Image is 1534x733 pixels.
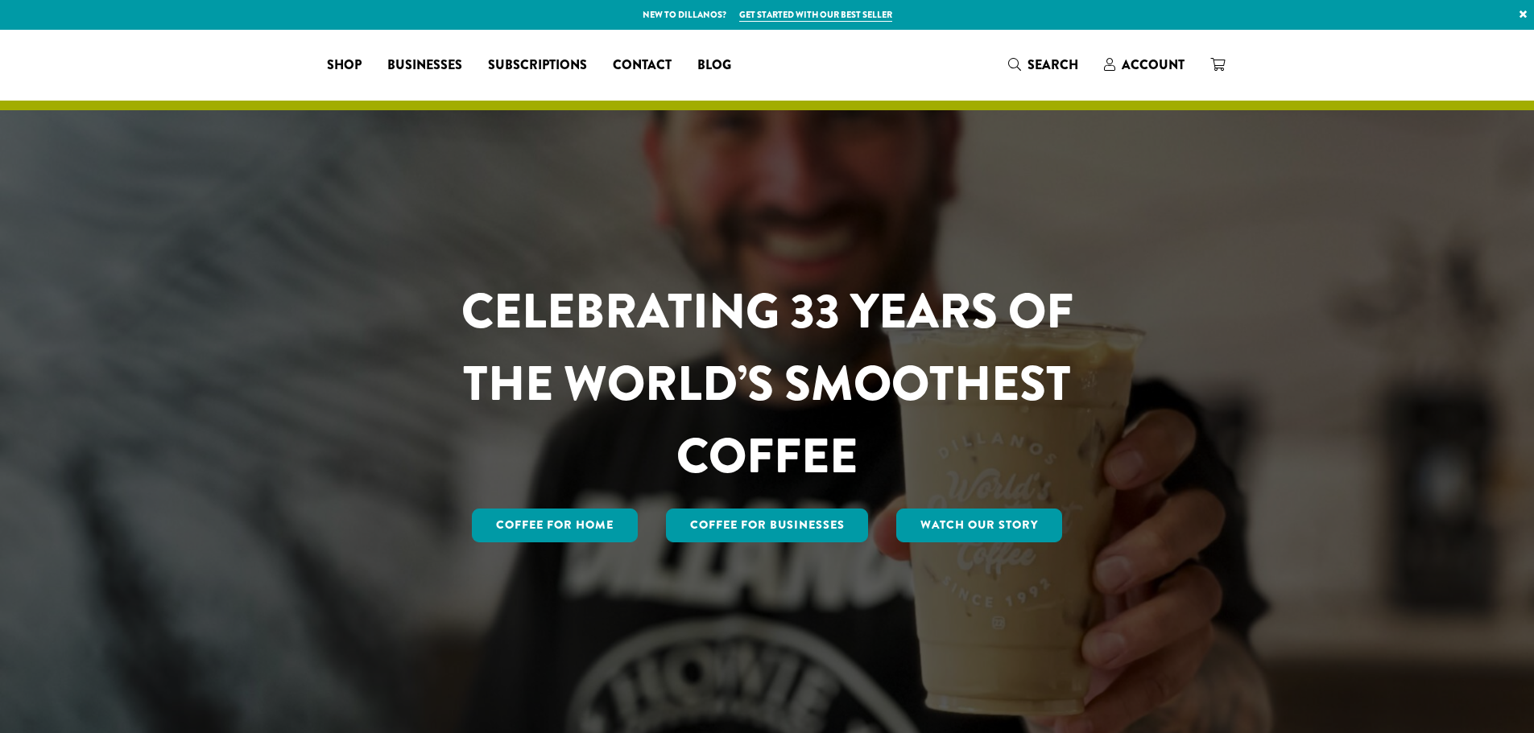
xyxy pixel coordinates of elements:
a: Coffee For Businesses [666,509,869,542]
span: Search [1027,56,1078,74]
a: Watch Our Story [896,509,1062,542]
a: Search [995,51,1091,78]
a: Shop [314,52,374,78]
span: Blog [697,56,731,76]
span: Contact [613,56,672,76]
span: Account [1122,56,1185,74]
a: Get started with our best seller [739,8,892,22]
span: Shop [327,56,362,76]
span: Subscriptions [488,56,587,76]
a: Coffee for Home [472,509,638,542]
span: Businesses [387,56,462,76]
h1: CELEBRATING 33 YEARS OF THE WORLD’S SMOOTHEST COFFEE [414,275,1121,492]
